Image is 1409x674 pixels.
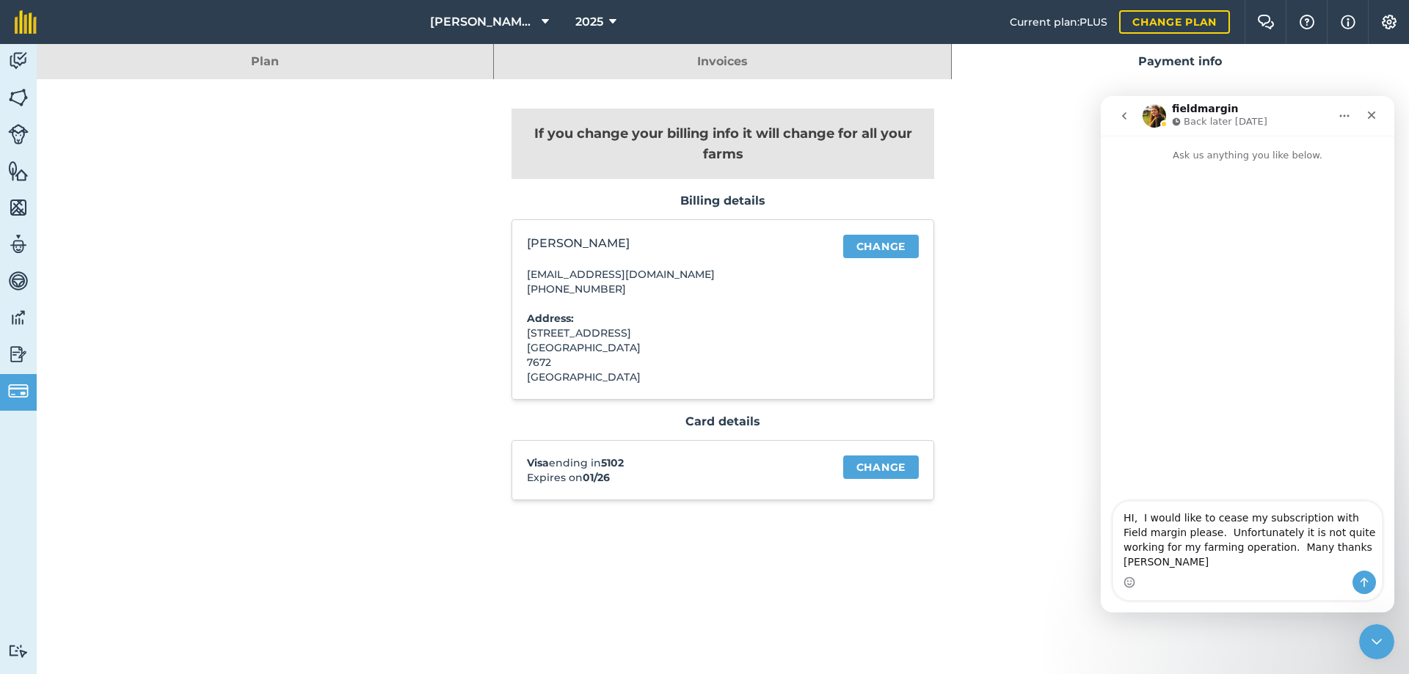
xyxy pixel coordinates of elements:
[8,197,29,219] img: svg+xml;base64,PHN2ZyB4bWxucz0iaHR0cDovL3d3dy53My5vcmcvMjAwMC9zdmciIHdpZHRoPSI1NiIgaGVpZ2h0PSI2MC...
[8,307,29,329] img: svg+xml;base64,PD94bWwgdmVyc2lvbj0iMS4wIiBlbmNvZGluZz0idXRmLTgiPz4KPCEtLSBHZW5lcmF0b3I6IEFkb2JlIE...
[511,194,934,208] h3: Billing details
[1298,15,1316,29] img: A question mark icon
[527,455,821,470] p: ending in
[8,381,29,401] img: svg+xml;base64,PD94bWwgdmVyc2lvbj0iMS4wIiBlbmNvZGluZz0idXRmLTgiPz4KPCEtLSBHZW5lcmF0b3I6IEFkb2JlIE...
[1010,14,1107,30] span: Current plan : PLUS
[1341,13,1355,31] img: svg+xml;base64,PHN2ZyB4bWxucz0iaHR0cDovL3d3dy53My5vcmcvMjAwMC9zdmciIHdpZHRoPSIxNyIgaGVpZ2h0PSIxNy...
[527,355,821,370] div: 7672
[1359,624,1394,659] iframe: Intercom live chat
[527,456,549,469] strong: Visa
[527,326,821,340] div: [STREET_ADDRESS]
[8,160,29,182] img: svg+xml;base64,PHN2ZyB4bWxucz0iaHR0cDovL3d3dy53My5vcmcvMjAwMC9zdmciIHdpZHRoPSI1NiIgaGVpZ2h0PSI2MC...
[843,235,919,258] a: Change
[8,270,29,292] img: svg+xml;base64,PD94bWwgdmVyc2lvbj0iMS4wIiBlbmNvZGluZz0idXRmLTgiPz4KPCEtLSBHZW5lcmF0b3I6IEFkb2JlIE...
[8,124,29,144] img: svg+xml;base64,PD94bWwgdmVyc2lvbj0iMS4wIiBlbmNvZGluZz0idXRmLTgiPz4KPCEtLSBHZW5lcmF0b3I6IEFkb2JlIE...
[8,343,29,365] img: svg+xml;base64,PD94bWwgdmVyc2lvbj0iMS4wIiBlbmNvZGluZz0idXRmLTgiPz4KPCEtLSBHZW5lcmF0b3I6IEFkb2JlIE...
[8,50,29,72] img: svg+xml;base64,PD94bWwgdmVyc2lvbj0iMS4wIiBlbmNvZGluZz0idXRmLTgiPz4KPCEtLSBHZW5lcmF0b3I6IEFkb2JlIE...
[511,414,934,429] h3: Card details
[8,87,29,109] img: svg+xml;base64,PHN2ZyB4bWxucz0iaHR0cDovL3d3dy53My5vcmcvMjAwMC9zdmciIHdpZHRoPSI1NiIgaGVpZ2h0PSI2MC...
[37,44,493,79] a: Plan
[15,10,37,34] img: fieldmargin Logo
[494,44,950,79] a: Invoices
[527,340,821,355] div: [GEOGRAPHIC_DATA]
[534,125,912,162] strong: If you change your billing info it will change for all your farms
[1380,15,1398,29] img: A cog icon
[8,233,29,255] img: svg+xml;base64,PD94bWwgdmVyc2lvbj0iMS4wIiBlbmNvZGluZz0idXRmLTgiPz4KPCEtLSBHZW5lcmF0b3I6IEFkb2JlIE...
[1257,15,1275,29] img: Two speech bubbles overlapping with the left bubble in the forefront
[583,471,610,484] strong: 01/26
[527,311,821,326] h4: Address:
[527,470,821,485] p: Expires on
[601,456,624,469] strong: 5102
[527,282,821,296] p: [PHONE_NUMBER]
[952,44,1409,79] a: Payment info
[575,13,603,31] span: 2025
[1119,10,1230,34] a: Change plan
[527,235,821,252] p: [PERSON_NAME]
[843,455,919,479] a: Change
[1101,96,1394,612] iframe: Intercom live chat
[527,370,821,384] div: [GEOGRAPHIC_DATA]
[527,267,821,282] p: [EMAIL_ADDRESS][DOMAIN_NAME]
[430,13,536,31] span: [PERSON_NAME] Contracting Ltd
[8,644,29,658] img: svg+xml;base64,PD94bWwgdmVyc2lvbj0iMS4wIiBlbmNvZGluZz0idXRmLTgiPz4KPCEtLSBHZW5lcmF0b3I6IEFkb2JlIE...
